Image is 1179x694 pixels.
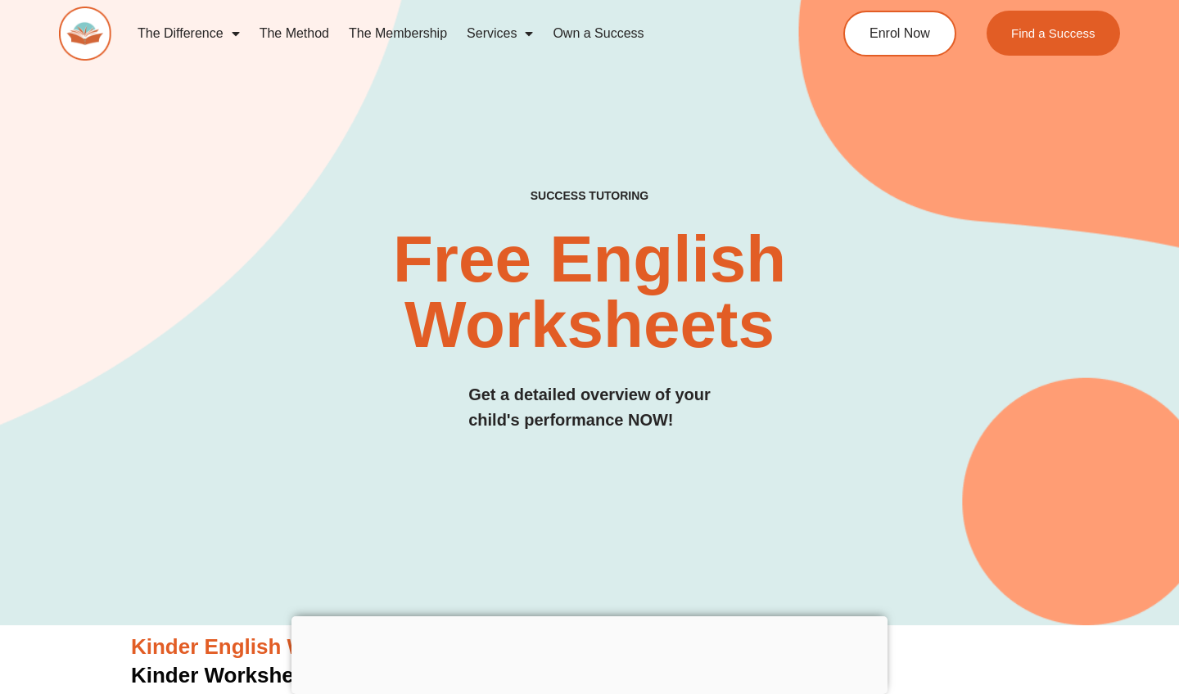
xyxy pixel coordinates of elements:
a: Find a Success [987,11,1120,56]
a: Own a Success [543,15,653,52]
h2: Free English Worksheets​ [239,227,939,358]
span: Find a Success [1011,27,1095,39]
iframe: Advertisement [291,616,888,690]
a: Kinder Worksheet 1:Identifying Uppercase and Lowercase Letters [131,663,797,687]
h3: Get a detailed overview of your child's performance NOW! [468,382,711,433]
h3: Kinder English Worksheets [131,633,1048,661]
a: Services [457,15,543,52]
a: The Membership [339,15,457,52]
h4: SUCCESS TUTORING​ [432,189,747,203]
nav: Menu [128,15,783,52]
span: Enrol Now [870,27,930,40]
span: Kinder Worksheet 1: [131,663,337,687]
a: Enrol Now [843,11,956,56]
a: The Method [250,15,339,52]
a: The Difference [128,15,250,52]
